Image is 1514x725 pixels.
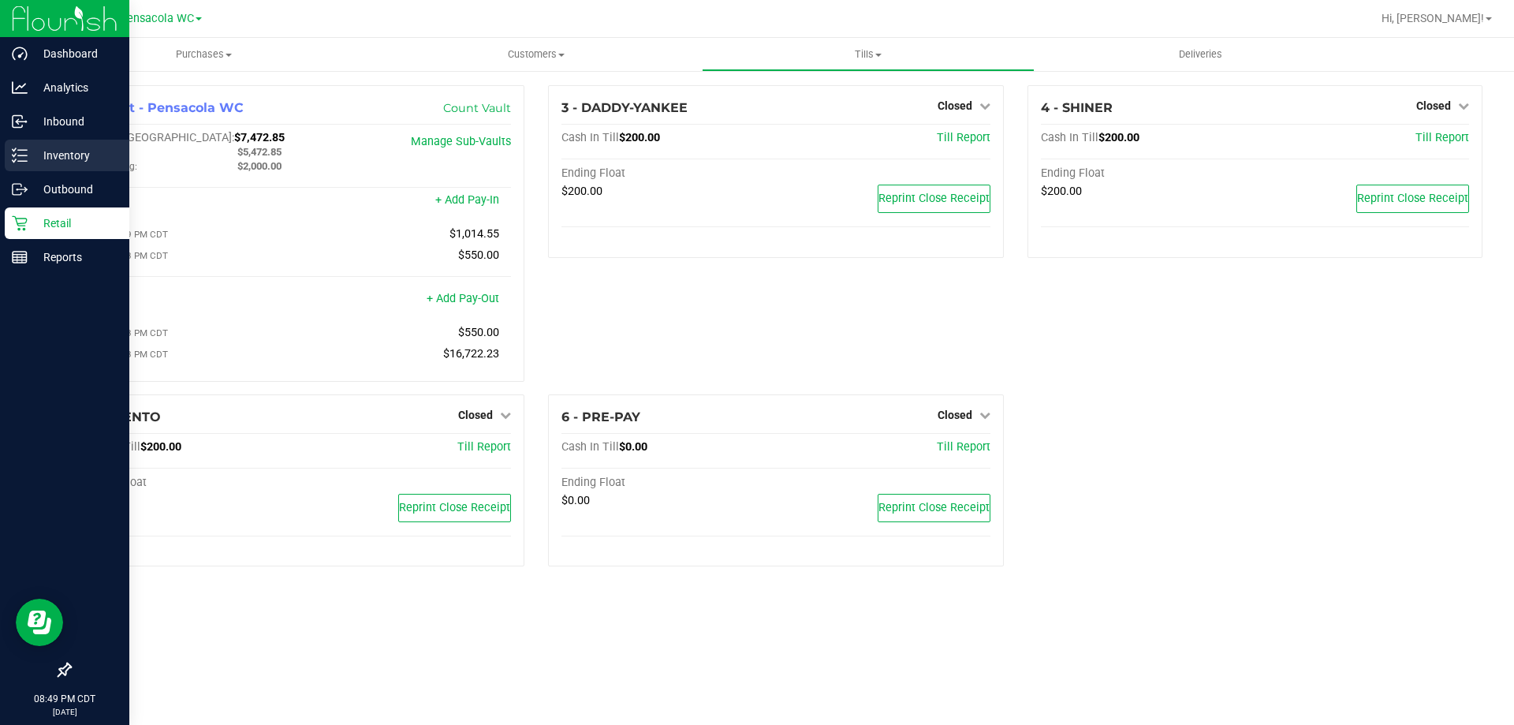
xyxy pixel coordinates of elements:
[458,409,493,421] span: Closed
[1356,185,1469,213] button: Reprint Close Receipt
[561,440,619,454] span: Cash In Till
[443,101,511,115] a: Count Vault
[83,293,297,308] div: Pay-Outs
[458,326,499,339] span: $550.00
[561,185,602,198] span: $200.00
[28,78,122,97] p: Analytics
[702,38,1034,71] a: Tills
[38,38,370,71] a: Purchases
[83,131,234,144] span: Cash In [GEOGRAPHIC_DATA]:
[619,131,660,144] span: $200.00
[457,440,511,454] a: Till Report
[28,180,122,199] p: Outbound
[1382,12,1484,24] span: Hi, [PERSON_NAME]!
[411,135,511,148] a: Manage Sub-Vaults
[561,131,619,144] span: Cash In Till
[1357,192,1468,205] span: Reprint Close Receipt
[120,12,194,25] span: Pensacola WC
[561,100,688,115] span: 3 - DADDY-YANKEE
[443,347,499,361] span: $16,722.23
[1041,166,1255,181] div: Ending Float
[237,160,282,172] span: $2,000.00
[234,131,285,144] span: $7,472.85
[83,476,297,490] div: Ending Float
[371,47,701,62] span: Customers
[878,501,990,514] span: Reprint Close Receipt
[561,494,590,507] span: $0.00
[12,215,28,231] inline-svg: Retail
[1098,131,1139,144] span: $200.00
[237,146,282,158] span: $5,472.85
[1035,38,1367,71] a: Deliveries
[938,409,972,421] span: Closed
[12,181,28,197] inline-svg: Outbound
[561,476,776,490] div: Ending Float
[83,100,244,115] span: 1 - Vault - Pensacola WC
[12,46,28,62] inline-svg: Dashboard
[398,494,511,522] button: Reprint Close Receipt
[12,148,28,163] inline-svg: Inventory
[7,692,122,706] p: 08:49 PM CDT
[28,112,122,131] p: Inbound
[427,292,499,305] a: + Add Pay-Out
[619,440,647,454] span: $0.00
[1415,131,1469,144] a: Till Report
[1041,131,1098,144] span: Cash In Till
[28,146,122,165] p: Inventory
[1416,99,1451,112] span: Closed
[1041,100,1113,115] span: 4 - SHINER
[937,440,990,454] a: Till Report
[12,114,28,129] inline-svg: Inbound
[938,99,972,112] span: Closed
[83,195,297,209] div: Pay-Ins
[1158,47,1244,62] span: Deliveries
[38,47,370,62] span: Purchases
[449,227,499,241] span: $1,014.55
[12,80,28,95] inline-svg: Analytics
[28,248,122,267] p: Reports
[140,440,181,454] span: $200.00
[561,166,776,181] div: Ending Float
[28,214,122,233] p: Retail
[399,501,510,514] span: Reprint Close Receipt
[878,192,990,205] span: Reprint Close Receipt
[12,249,28,265] inline-svg: Reports
[7,706,122,718] p: [DATE]
[28,44,122,63] p: Dashboard
[435,193,499,207] a: + Add Pay-In
[878,494,990,522] button: Reprint Close Receipt
[16,599,63,646] iframe: Resource center
[1041,185,1082,198] span: $200.00
[458,249,499,262] span: $550.00
[370,38,702,71] a: Customers
[878,185,990,213] button: Reprint Close Receipt
[561,409,640,424] span: 6 - PRE-PAY
[703,47,1033,62] span: Tills
[937,131,990,144] a: Till Report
